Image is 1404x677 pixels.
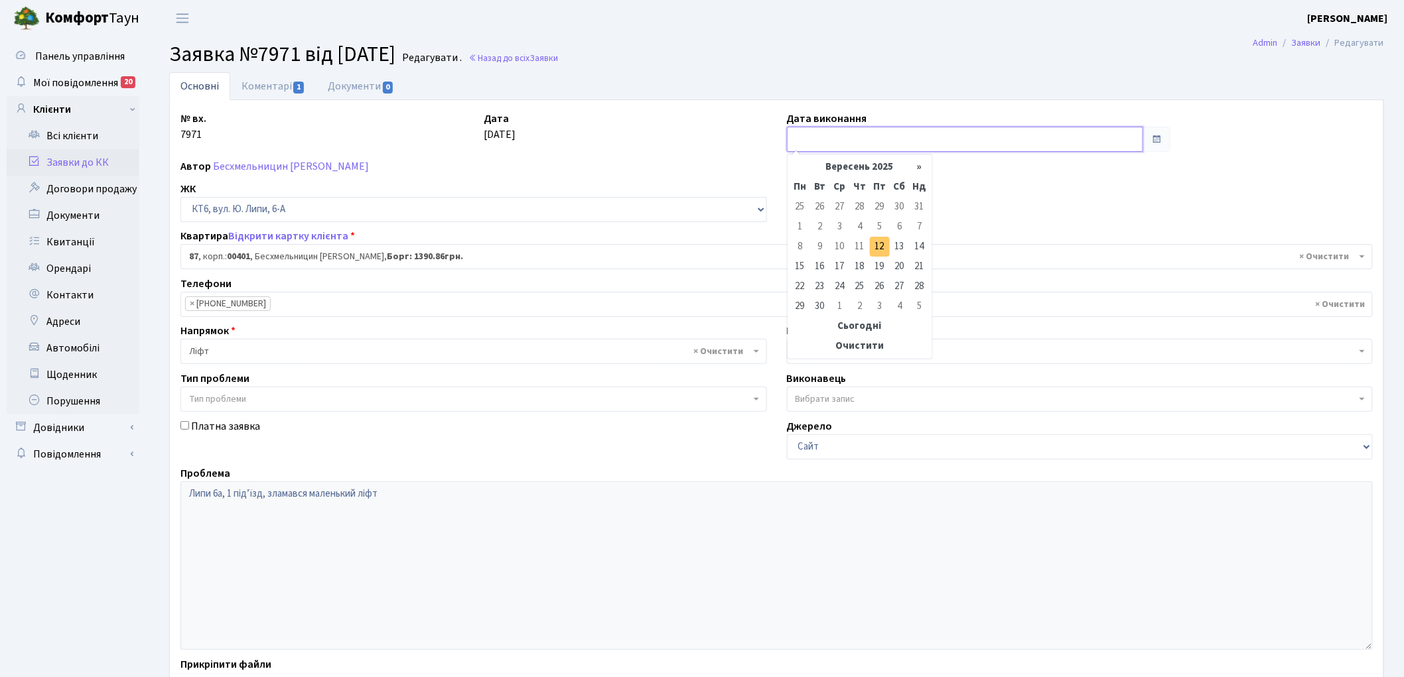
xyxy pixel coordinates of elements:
td: 15 [790,257,810,277]
label: Проблема [180,465,230,481]
a: Admin [1253,36,1278,50]
a: Заявки [1292,36,1321,50]
b: [PERSON_NAME] [1308,11,1388,26]
td: 12 [870,237,890,257]
a: Договори продажу [7,176,139,202]
label: Дата [484,111,509,127]
td: 4 [890,296,910,316]
b: 00401 [227,250,250,263]
nav: breadcrumb [1233,29,1404,57]
th: » [910,157,930,177]
th: Сб [890,177,910,197]
a: Відкрити картку клієнта [228,229,348,243]
td: 30 [810,296,830,316]
label: Дата виконання [787,111,867,127]
td: 29 [870,197,890,217]
td: 14 [910,237,930,257]
td: 5 [910,296,930,316]
th: Нд [910,177,930,197]
a: Заявки до КК [7,149,139,176]
td: 6 [890,217,910,237]
td: 9 [810,237,830,257]
label: Тип проблеми [180,371,249,387]
th: Ср [830,177,850,197]
span: Видалити всі елементи [1300,250,1350,263]
div: 7971 [171,111,474,152]
td: 27 [830,197,850,217]
span: Мої повідомлення [33,76,118,90]
td: 26 [810,197,830,217]
th: Сьогодні [790,316,930,336]
td: 2 [850,296,870,316]
label: Напрямок [180,323,236,339]
td: 28 [910,277,930,296]
a: Коментарі [230,72,316,100]
label: Автор [180,158,211,174]
label: Джерело [787,418,833,434]
label: ЖК [180,181,196,197]
td: 23 [810,277,830,296]
td: 28 [850,197,870,217]
span: Заявка №7971 від [DATE] [169,39,395,70]
label: № вх. [180,111,206,127]
td: 3 [870,296,890,316]
label: Прикріпити файли [180,656,271,672]
td: 11 [850,237,870,257]
a: Панель управління [7,43,139,70]
a: Довідники [7,414,139,441]
span: Панель управління [35,49,125,64]
a: Контакти [7,282,139,308]
a: Назад до всіхЗаявки [468,52,558,64]
a: Мої повідомлення20 [7,70,139,96]
a: Клієнти [7,96,139,123]
td: 19 [870,257,890,277]
span: 1 [293,82,304,93]
a: Повідомлення [7,441,139,467]
a: Бесхмельницин [PERSON_NAME] [213,159,369,174]
a: [PERSON_NAME] [1308,11,1388,27]
span: × [190,297,194,310]
th: Вересень 2025 [810,157,910,177]
td: 22 [790,277,810,296]
td: 26 [870,277,890,296]
td: 8 [790,237,810,257]
a: Квитанції [7,229,139,255]
span: Видалити всі елементи [1316,298,1366,311]
span: Вибрати запис [796,393,855,406]
span: Ліфт [189,345,750,358]
a: Орендарі [7,255,139,282]
th: Вт [810,177,830,197]
span: <b>87</b>, корп.: <b>00401</b>, Бесхмельницин Єгор Дмитрійович, <b>Борг: 1390.86грн.</b> [180,244,1373,269]
td: 1 [830,296,850,316]
li: Редагувати [1321,36,1384,50]
td: 17 [830,257,850,277]
a: Щоденник [7,361,139,388]
img: logo.png [13,5,40,32]
td: 30 [890,197,910,217]
td: 10 [830,237,850,257]
span: Заявки [529,52,558,64]
td: 5 [870,217,890,237]
th: Пн [790,177,810,197]
b: 87 [189,250,198,263]
span: <b>87</b>, корп.: <b>00401</b>, Бесхмельницин Єгор Дмитрійович, <b>Борг: 1390.86грн.</b> [189,250,1356,263]
td: 16 [810,257,830,277]
a: Адреси [7,308,139,335]
a: Документи [316,72,405,100]
small: Редагувати . [399,52,462,64]
td: 20 [890,257,910,277]
td: 18 [850,257,870,277]
td: 21 [910,257,930,277]
td: 7 [910,217,930,237]
a: Порушення [7,388,139,414]
span: Видалити всі елементи [694,345,744,358]
a: Основні [169,72,230,100]
td: 25 [790,197,810,217]
th: Пт [870,177,890,197]
td: 3 [830,217,850,237]
th: Чт [850,177,870,197]
label: Квартира [180,228,355,244]
span: Таун [45,7,139,30]
td: 25 [850,277,870,296]
td: 1 [790,217,810,237]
